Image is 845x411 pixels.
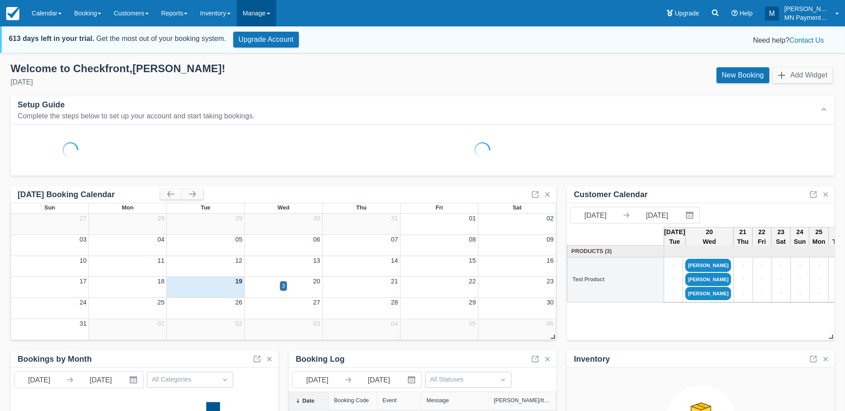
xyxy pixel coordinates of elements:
a: + [736,289,750,298]
a: 14 [391,257,398,264]
span: Fri [436,204,443,211]
a: 02 [235,320,242,327]
div: [PERSON_NAME]/Item [494,397,551,404]
a: 30 [313,215,320,222]
a: 03 [313,320,320,327]
p: MN Payments Test [784,13,830,22]
a: 28 [391,299,398,306]
th: 23 Sat [772,228,790,247]
div: Booking Log [296,354,345,364]
div: [DATE] [11,77,415,88]
a: 10 [80,257,87,264]
div: Need help? [313,35,824,46]
a: 01 [158,320,165,327]
a: 06 [547,320,554,327]
a: 31 [391,215,398,222]
div: Get the most out of your booking system. [9,33,226,44]
strong: 613 days left in your trial. [9,35,94,42]
div: Welcome to Checkfront , [PERSON_NAME] ! [11,62,415,75]
th: 25 Mon [809,228,828,247]
input: End Date [632,207,682,223]
a: + [755,275,769,284]
a: + [831,275,845,284]
button: Add Widget [773,67,833,83]
a: Products (3) [569,247,662,255]
a: 03 [80,236,87,243]
a: 22 [469,278,476,285]
a: 02 [547,215,554,222]
a: + [812,261,826,270]
a: 24 [80,299,87,306]
a: 20 [313,278,320,285]
input: Start Date [15,372,64,388]
a: Upgrade Account [233,32,299,48]
span: Help [739,10,753,17]
a: + [793,289,807,298]
a: + [793,261,807,270]
a: + [774,261,788,270]
th: [DATE] Tue [664,228,686,247]
div: [DATE] Booking Calendar [18,190,160,200]
a: + [812,289,826,298]
a: + [666,261,680,270]
a: 08 [469,236,476,243]
a: + [831,289,845,298]
a: 21 [391,278,398,285]
a: 25 [158,299,165,306]
a: 28 [158,215,165,222]
button: Interact with the calendar and add the check-in date for your trip. [682,207,699,223]
a: + [755,261,769,270]
a: 04 [158,236,165,243]
input: Start Date [293,372,342,388]
span: Sat [513,204,522,211]
a: 29 [235,215,242,222]
p: [PERSON_NAME] ([PERSON_NAME].[PERSON_NAME]) [784,4,830,13]
img: checkfront-main-nav-mini-logo.png [6,7,19,20]
a: New Booking [716,67,769,83]
th: 20 Wed [685,228,733,247]
a: [PERSON_NAME] [685,273,731,286]
span: Mon [122,204,134,211]
a: 23 [547,278,554,285]
input: Start Date [571,207,620,223]
a: 30 [547,299,554,306]
div: Setup Guide [18,100,65,110]
div: Complete the steps below to set up your account and start taking bookings. [18,112,348,121]
span: Dropdown icon [220,375,229,384]
span: Thu [356,204,367,211]
div: Date [302,398,314,404]
th: 22 Fri [752,228,771,247]
span: Upgrade [675,10,699,17]
span: Tue [201,204,210,211]
a: 19 [235,278,242,285]
input: End Date [354,372,404,388]
th: Test Product [567,257,664,302]
a: 17 [80,278,87,285]
span: Sun [44,204,55,211]
a: 06 [313,236,320,243]
th: 24 Sun [790,228,809,247]
a: 11 [158,257,165,264]
a: 12 [235,257,242,264]
a: 18 [158,278,165,285]
div: 3 [282,282,285,290]
a: + [831,261,845,270]
div: Event [382,397,397,404]
div: Inventory [574,354,610,364]
button: Contact Us [790,35,824,46]
button: Interact with the calendar and add the check-in date for your trip. [125,372,143,388]
div: Message [426,397,449,404]
div: Bookings by Month [18,354,92,364]
div: Customer Calendar [574,190,648,200]
a: 27 [313,299,320,306]
a: 27 [80,215,87,222]
a: 16 [547,257,554,264]
a: + [793,275,807,284]
a: [PERSON_NAME] [685,259,731,272]
a: + [774,275,788,284]
button: Interact with the calendar and add the check-in date for your trip. [404,372,421,388]
a: 04 [391,320,398,327]
a: + [666,289,680,298]
a: 07 [391,236,398,243]
a: + [774,289,788,298]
